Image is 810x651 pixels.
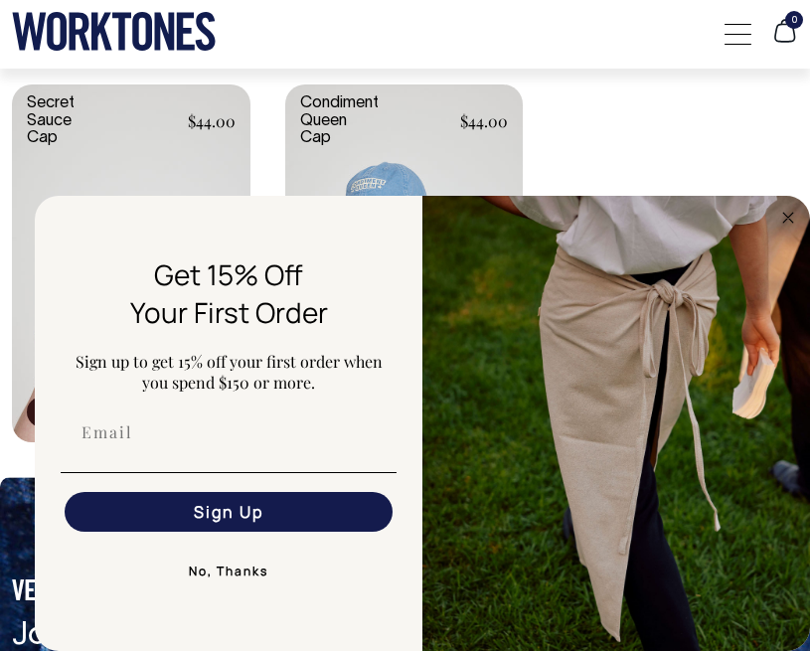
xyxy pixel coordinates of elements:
[422,196,810,651] img: 5e34ad8f-4f05-4173-92a8-ea475ee49ac9.jpeg
[61,552,397,591] button: No, Thanks
[776,206,800,230] button: Close dialog
[65,412,393,452] input: Email
[76,351,383,393] span: Sign up to get 15% off your first order when you spend $150 or more.
[154,255,303,293] span: Get 15% Off
[785,11,803,29] span: 0
[771,33,798,47] a: 0
[130,293,328,331] span: Your First Order
[65,492,393,532] button: Sign Up
[61,472,397,473] img: underline
[12,576,396,610] h5: VERY TASTY UPDATES
[35,196,810,651] div: FLYOUT Form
